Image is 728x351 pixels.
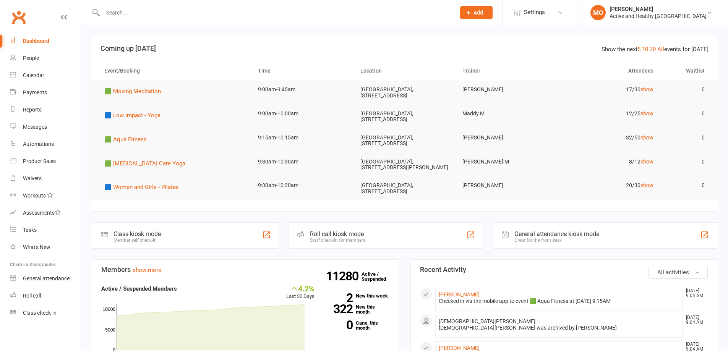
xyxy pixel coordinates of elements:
a: show more [133,267,161,273]
a: People [10,50,81,67]
a: Calendar [10,67,81,84]
div: Class check-in [23,310,57,316]
a: Assessments [10,204,81,222]
div: Automations [23,141,54,147]
strong: 11280 [326,270,362,282]
a: 0Canx. this month [326,320,389,330]
td: 9:00am-9:45am [251,81,353,99]
div: Last 30 Days [286,284,315,301]
a: [PERSON_NAME] [439,345,480,351]
a: General attendance kiosk mode [10,270,81,287]
div: Roll call kiosk mode [310,230,365,238]
td: 8/12 [558,153,660,171]
div: Dashboard [23,38,49,44]
div: Reports [23,107,42,113]
td: 9:30am-10:30am [251,176,353,194]
td: 0 [660,105,712,123]
strong: 0 [326,319,353,331]
h3: Members [101,266,389,273]
a: show [640,159,653,165]
div: Tasks [23,227,37,233]
a: show [640,182,653,188]
td: [PERSON_NAME] . [456,129,558,147]
td: [GEOGRAPHIC_DATA], [STREET_ADDRESS] [353,105,456,129]
div: Active and Healthy [GEOGRAPHIC_DATA] [610,13,707,19]
td: 0 [660,176,712,194]
div: Member self check-in [113,238,161,243]
div: Calendar [23,72,44,78]
a: Dashboard [10,32,81,50]
a: 2New this week [326,293,389,298]
td: [GEOGRAPHIC_DATA], [STREET_ADDRESS][PERSON_NAME] [353,153,456,177]
div: Waivers [23,175,42,181]
button: 🟩 Moving Meditation [104,87,166,96]
time: [DATE] 9:04 AM [682,315,707,325]
a: Clubworx [9,8,28,27]
span: [DEMOGRAPHIC_DATA][PERSON_NAME] [439,318,535,324]
td: 0 [660,81,712,99]
div: Show the next events for [DATE] [602,45,709,54]
a: show [640,110,653,116]
button: Add [460,6,493,19]
div: Roll call [23,293,41,299]
span: Add [473,10,483,16]
a: Automations [10,136,81,153]
div: 4.2% [286,284,315,293]
td: [GEOGRAPHIC_DATA], [STREET_ADDRESS] [353,129,456,153]
input: Search... [101,7,450,18]
div: Workouts [23,192,46,199]
th: Waitlist [660,61,712,81]
a: 20 [650,46,656,53]
th: Event/Booking [97,61,251,81]
time: [DATE] 9:04 AM [682,288,707,298]
td: 9:15am-10:15am [251,129,353,147]
td: 32/50 [558,129,660,147]
div: Checked in via the mobile app to event 🟩 Aqua Fitness at [DATE] 9:15AM [439,298,679,304]
div: Messages [23,124,47,130]
td: 12/25 [558,105,660,123]
th: Location [353,61,456,81]
th: Time [251,61,353,81]
th: Attendees [558,61,660,81]
a: Tasks [10,222,81,239]
span: 🟦 Women and Girls - Pilates [104,184,179,191]
div: MO [590,5,606,20]
td: [GEOGRAPHIC_DATA], [STREET_ADDRESS] [353,81,456,105]
button: 🟦 Women and Girls - Pilates [104,183,184,192]
span: 🟩 Moving Meditation [104,88,161,95]
a: Messages [10,118,81,136]
div: Payments [23,89,47,95]
a: Roll call [10,287,81,304]
span: 🟩 [MEDICAL_DATA] Care Yoga [104,160,185,167]
a: show [640,134,653,141]
div: Assessments [23,210,61,216]
a: 11280Active / Suspended [362,266,395,287]
div: Product Sales [23,158,56,164]
a: Payments [10,84,81,101]
div: People [23,55,39,61]
button: 🟩 [MEDICAL_DATA] Care Yoga [104,159,191,168]
a: Workouts [10,187,81,204]
h3: Coming up [DATE] [101,45,709,52]
a: 10 [642,46,648,53]
div: [PERSON_NAME] [610,6,707,13]
div: Staff check-in for members [310,238,365,243]
div: General attendance kiosk mode [514,230,599,238]
button: 🟩 Aqua Fitness [104,135,152,144]
a: 5 [637,46,640,53]
div: What's New [23,244,50,250]
a: Waivers [10,170,81,187]
td: [PERSON_NAME] M [456,153,558,171]
a: Class kiosk mode [10,304,81,322]
td: [GEOGRAPHIC_DATA], [STREET_ADDRESS] [353,176,456,201]
div: Class kiosk mode [113,230,161,238]
td: 0 [660,129,712,147]
a: Product Sales [10,153,81,170]
th: Trainer [456,61,558,81]
td: 20/30 [558,176,660,194]
button: 🟦 Low Impact - Yoga [104,111,166,120]
td: 0 [660,153,712,171]
div: General attendance [23,275,70,281]
a: [PERSON_NAME] [439,291,480,298]
td: [PERSON_NAME] [456,176,558,194]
